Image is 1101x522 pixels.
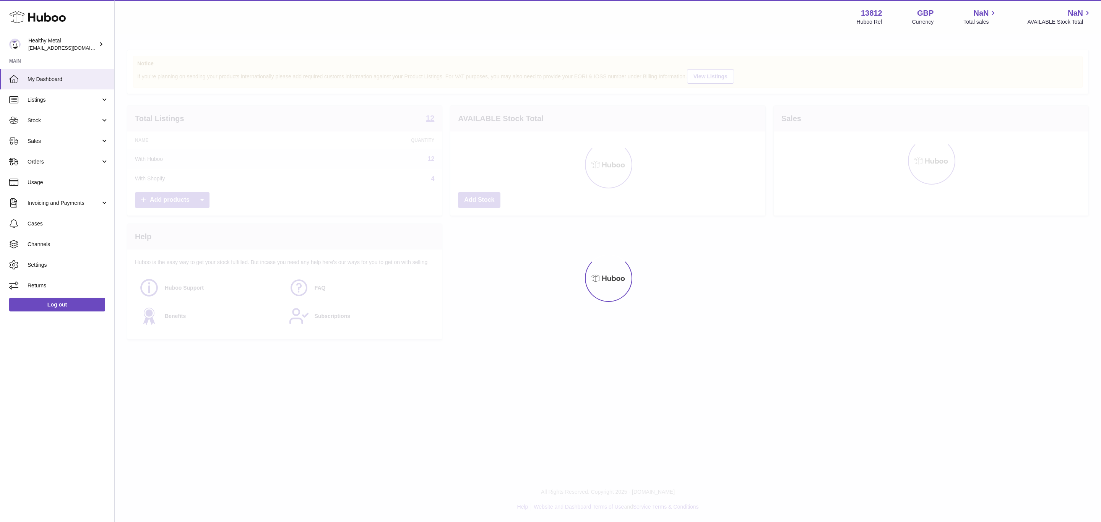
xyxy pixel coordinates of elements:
a: NaN AVAILABLE Stock Total [1027,8,1092,26]
span: Stock [28,117,101,124]
span: Returns [28,282,109,289]
span: Cases [28,220,109,227]
span: Settings [28,261,109,269]
strong: GBP [917,8,934,18]
span: Usage [28,179,109,186]
span: Listings [28,96,101,104]
a: Log out [9,298,105,311]
span: Orders [28,158,101,165]
span: NaN [973,8,989,18]
div: Healthy Metal [28,37,97,52]
strong: 13812 [861,8,882,18]
span: Invoicing and Payments [28,199,101,207]
img: internalAdmin-13812@internal.huboo.com [9,39,21,50]
span: Total sales [963,18,997,26]
span: [EMAIL_ADDRESS][DOMAIN_NAME] [28,45,112,51]
a: NaN Total sales [963,8,997,26]
span: NaN [1068,8,1083,18]
span: AVAILABLE Stock Total [1027,18,1092,26]
div: Huboo Ref [857,18,882,26]
span: Channels [28,241,109,248]
span: Sales [28,138,101,145]
div: Currency [912,18,934,26]
span: My Dashboard [28,76,109,83]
